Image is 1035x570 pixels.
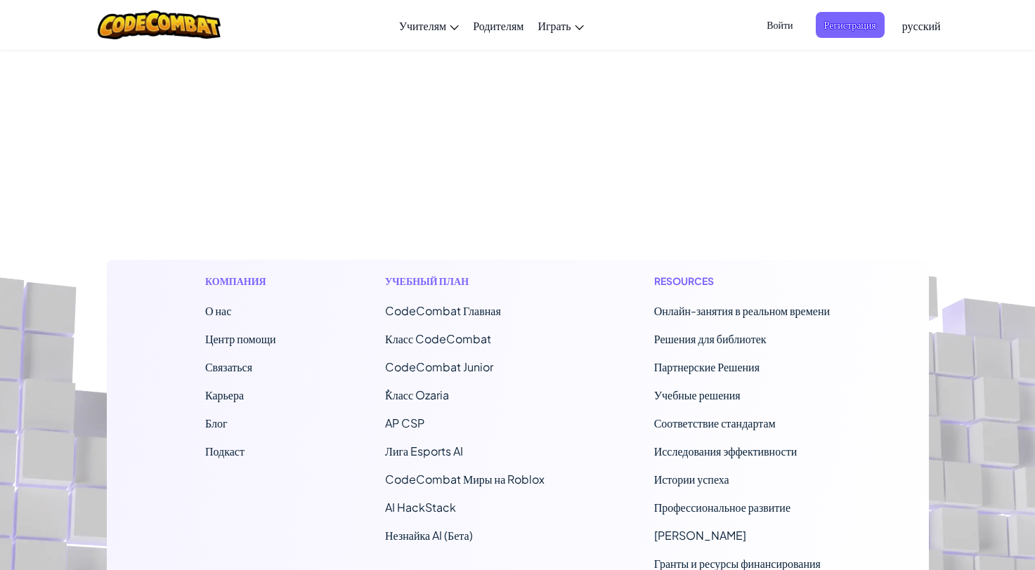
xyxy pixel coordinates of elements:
a: [PERSON_NAME] [654,528,746,543]
h1: Resources [654,274,830,289]
a: AI HackStack [385,500,456,515]
a: CodeCombat Junior [385,359,493,374]
button: Регистрация [816,12,885,38]
a: Подкаст [205,444,245,458]
span: Связаться [205,359,252,374]
button: Войти [758,12,801,38]
a: Соответствие стандартам [654,416,776,430]
h1: Компания [205,274,276,289]
a: AP CSP [385,416,424,430]
span: CodeCombat Главная [385,303,501,318]
span: Учителям [399,18,447,33]
span: Учебные решения [654,387,741,402]
a: русский [895,6,948,44]
a: Онлайн-занятия в реальном времени [654,303,830,318]
a: Учителям [392,6,467,44]
img: CodeCombat logo [98,11,221,39]
a: Профессиональное развитие [654,500,790,515]
h1: Учебный план [385,274,545,289]
a: Играть [530,6,590,44]
span: русский [902,18,941,33]
a: Карьера [205,387,244,402]
a: CodeCombat Миры на Roblox [385,472,545,486]
a: Партнерские Решения [654,359,760,374]
a: ٌКласс Ozaria [385,387,449,402]
a: Блог [205,416,228,430]
a: Истории успеха [654,472,729,486]
a: Исследования эффективности [654,444,798,458]
a: Центр помощи [205,331,276,346]
a: Незнайка AI (Бета) [385,528,473,543]
a: Родителям [466,6,530,44]
a: Решения для библиотек [654,331,767,346]
a: Лига Esports AI [385,444,463,458]
span: Играть [538,18,571,33]
a: Класс CodeCombat [385,331,491,346]
a: О нас [205,303,231,318]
